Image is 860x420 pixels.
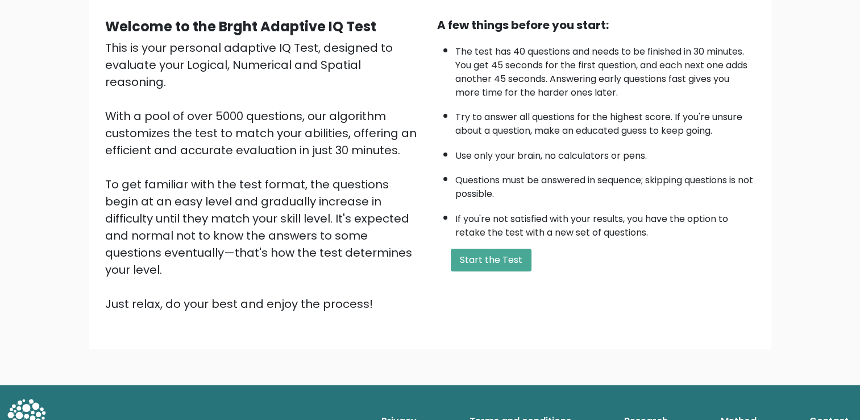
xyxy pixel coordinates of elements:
li: Use only your brain, no calculators or pens. [455,143,755,163]
div: A few things before you start: [437,17,755,34]
li: The test has 40 questions and needs to be finished in 30 minutes. You get 45 seconds for the firs... [455,39,755,100]
button: Start the Test [451,249,531,271]
div: This is your personal adaptive IQ Test, designed to evaluate your Logical, Numerical and Spatial ... [105,39,423,312]
b: Welcome to the Brght Adaptive IQ Test [105,17,376,36]
li: Questions must be answered in sequence; skipping questions is not possible. [455,168,755,201]
li: Try to answer all questions for the highest score. If you're unsure about a question, make an edu... [455,105,755,138]
li: If you're not satisfied with your results, you have the option to retake the test with a new set ... [455,207,755,240]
